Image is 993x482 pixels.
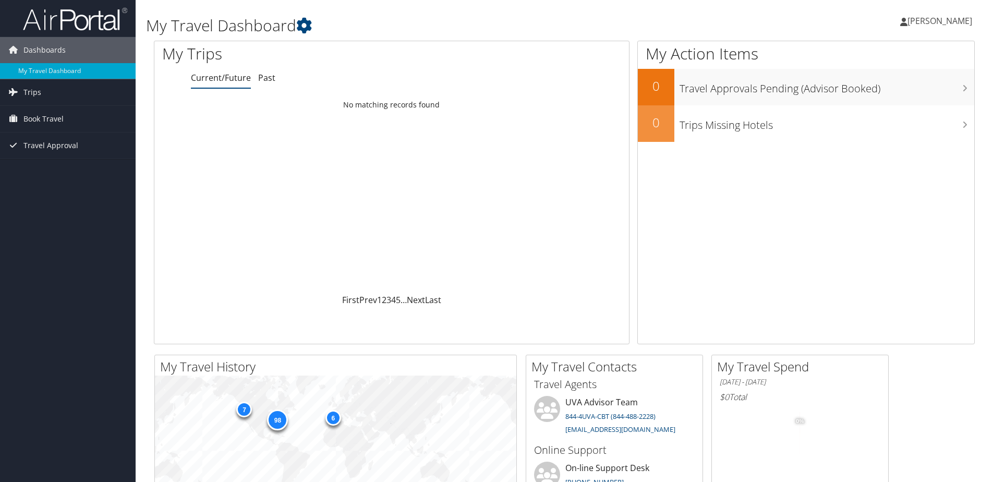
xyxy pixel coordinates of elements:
h3: Online Support [534,443,695,457]
td: No matching records found [154,95,629,114]
h6: Total [720,391,880,403]
span: Travel Approval [23,132,78,159]
a: Next [407,294,425,306]
a: [EMAIL_ADDRESS][DOMAIN_NAME] [565,425,675,434]
a: 0Trips Missing Hotels [638,105,974,142]
li: UVA Advisor Team [529,396,700,439]
h2: 0 [638,77,674,95]
a: 5 [396,294,401,306]
h2: My Travel Spend [717,358,888,376]
span: Trips [23,79,41,105]
div: 98 [267,409,288,430]
span: … [401,294,407,306]
a: 2 [382,294,386,306]
h3: Travel Agents [534,377,695,392]
div: 6 [325,410,341,426]
span: $0 [720,391,729,403]
h2: 0 [638,114,674,131]
h1: My Action Items [638,43,974,65]
h3: Travel Approvals Pending (Advisor Booked) [680,76,974,96]
h2: My Travel Contacts [531,358,703,376]
h1: My Trips [162,43,423,65]
a: [PERSON_NAME] [900,5,983,37]
a: 1 [377,294,382,306]
img: airportal-logo.png [23,7,127,31]
a: First [342,294,359,306]
h1: My Travel Dashboard [146,15,704,37]
div: 7 [236,401,252,417]
a: 3 [386,294,391,306]
a: 844-4UVA-CBT (844-488-2228) [565,412,656,421]
span: Book Travel [23,106,64,132]
h6: [DATE] - [DATE] [720,377,880,387]
a: Last [425,294,441,306]
h3: Trips Missing Hotels [680,113,974,132]
span: [PERSON_NAME] [907,15,972,27]
tspan: 0% [796,418,804,425]
a: Current/Future [191,72,251,83]
a: 0Travel Approvals Pending (Advisor Booked) [638,69,974,105]
a: Prev [359,294,377,306]
a: 4 [391,294,396,306]
span: Dashboards [23,37,66,63]
a: Past [258,72,275,83]
h2: My Travel History [160,358,516,376]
